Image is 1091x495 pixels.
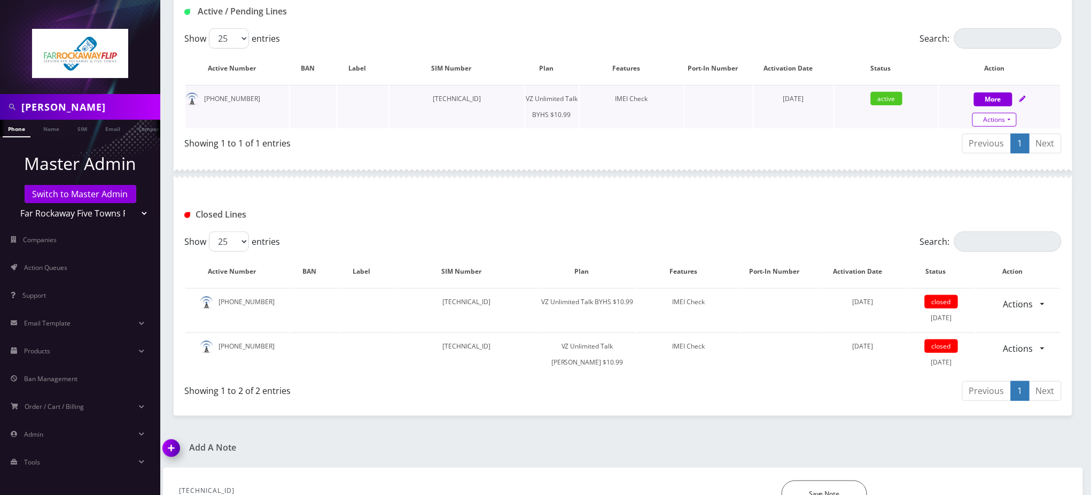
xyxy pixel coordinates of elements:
span: Tools [24,458,40,467]
th: Features: activate to sort column ascending [637,256,741,287]
img: default.png [200,296,213,310]
th: Plan: activate to sort column ascending [525,53,579,84]
div: Showing 1 to 1 of 1 entries [184,133,615,150]
select: Showentries [209,28,249,49]
label: Show entries [184,28,280,49]
span: [DATE] [853,342,874,351]
input: Search: [954,28,1062,49]
img: Closed Lines [184,212,190,218]
a: 1 [1011,134,1030,153]
th: SIM Number: activate to sort column ascending [395,256,537,287]
span: Companies [24,235,57,244]
span: Action Queues [24,263,67,272]
th: Activation Date: activate to sort column ascending [819,256,907,287]
span: active [871,92,902,105]
label: Search: [920,28,1062,49]
td: [TECHNICAL_ID] [389,85,524,128]
a: Next [1029,381,1062,401]
span: [DATE] [783,94,804,103]
th: Port-In Number: activate to sort column ascending [742,256,818,287]
th: Label: activate to sort column ascending [340,256,394,287]
span: Email Template [24,319,71,328]
a: Add A Note [163,443,615,453]
a: Actions [996,294,1040,314]
img: Far Rockaway Five Towns Flip [32,29,128,78]
h1: Closed Lines [184,210,466,220]
th: Action : activate to sort column ascending [976,256,1061,287]
button: More [974,92,1012,106]
img: default.png [200,341,213,354]
select: Showentries [209,231,249,252]
td: [TECHNICAL_ID] [395,288,537,331]
span: Products [24,346,50,355]
td: VZ Unlimited Talk [PERSON_NAME] $10.99 [539,332,636,376]
label: Show entries [184,231,280,252]
span: Support [22,291,46,300]
img: Active / Pending Lines [184,9,190,15]
a: Actions [996,338,1040,359]
div: IMEI Check [637,338,741,354]
th: Status: activate to sort column ascending [835,53,938,84]
th: BAN: activate to sort column ascending [290,256,339,287]
th: Status: activate to sort column ascending [908,256,975,287]
span: Admin [24,430,43,439]
input: Search: [954,231,1062,252]
th: SIM Number: activate to sort column ascending [389,53,524,84]
a: SIM [72,120,92,136]
th: Active Number: activate to sort column descending [185,256,289,287]
a: Company [133,120,169,136]
a: Previous [962,134,1011,153]
th: Features: activate to sort column ascending [580,53,683,84]
input: Search in Company [21,97,158,117]
td: [PHONE_NUMBER] [185,332,289,376]
a: Email [100,120,126,136]
span: [DATE] [853,297,874,306]
td: [TECHNICAL_ID] [395,332,537,376]
a: Switch to Master Admin [25,185,136,203]
img: default.png [185,92,199,106]
span: Order / Cart / Billing [25,402,84,411]
th: Activation Date: activate to sort column ascending [754,53,833,84]
a: Previous [962,381,1011,401]
span: closed [925,339,958,353]
a: Phone [3,120,30,137]
th: Plan: activate to sort column ascending [539,256,636,287]
a: 1 [1011,381,1030,401]
span: Ban Management [24,374,77,383]
td: [PHONE_NUMBER] [185,288,289,331]
div: IMEI Check [580,91,683,107]
th: Action: activate to sort column ascending [939,53,1061,84]
th: BAN: activate to sort column ascending [290,53,336,84]
a: Next [1029,134,1062,153]
td: VZ Unlimited Talk BYHS $10.99 [539,288,636,331]
a: Actions [972,113,1017,127]
th: Active Number: activate to sort column ascending [185,53,289,84]
h1: Active / Pending Lines [184,6,466,17]
div: Showing 1 to 2 of 2 entries [184,380,615,397]
td: VZ Unlimited Talk BYHS $10.99 [525,85,579,128]
a: Name [38,120,65,136]
td: [DATE] [908,288,975,331]
label: Search: [920,231,1062,252]
td: [DATE] [908,332,975,376]
div: IMEI Check [637,294,741,310]
td: [PHONE_NUMBER] [185,85,289,128]
th: Label: activate to sort column ascending [337,53,388,84]
span: closed [925,295,958,308]
th: Port-In Number: activate to sort column ascending [684,53,752,84]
